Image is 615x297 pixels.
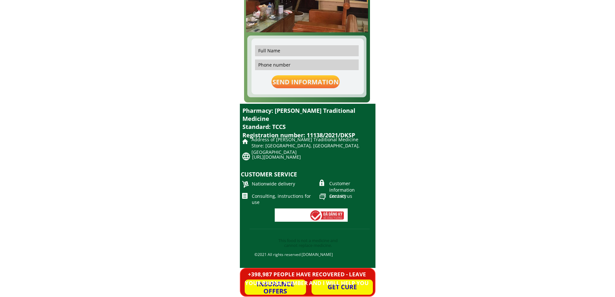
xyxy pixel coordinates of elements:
[242,107,355,122] font: Pharmacy: [PERSON_NAME] Traditional Medicine
[252,181,295,187] font: Nationwide delivery
[278,238,338,243] font: This food is not a medicine and
[254,252,333,257] font: ©2021 All rights reserved [DOMAIN_NAME]
[329,180,355,199] font: Customer information security
[329,193,352,199] font: Contact us
[242,123,286,131] font: Standard: TCCS
[284,242,332,248] font: cannot replace medicine.
[242,131,355,139] font: Registration number: 11138/2021/DKSP
[241,170,297,178] font: CUSTOMER SERVICE
[245,270,369,287] font: +398,987 PEOPLE HAVE RECOVERED - LEAVE YOUR PHONE NUMBER AND I WILL HELP YOU
[257,45,357,56] input: Full Name
[257,59,357,70] input: Phone number
[251,136,360,155] font: Address of [PERSON_NAME] Traditional Medicine Store: [GEOGRAPHIC_DATA], [GEOGRAPHIC_DATA], [GEOGR...
[252,193,311,206] font: Consulting, instructions for use
[252,154,301,160] font: [URL][DOMAIN_NAME]
[272,78,339,86] font: SEND INFORMATION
